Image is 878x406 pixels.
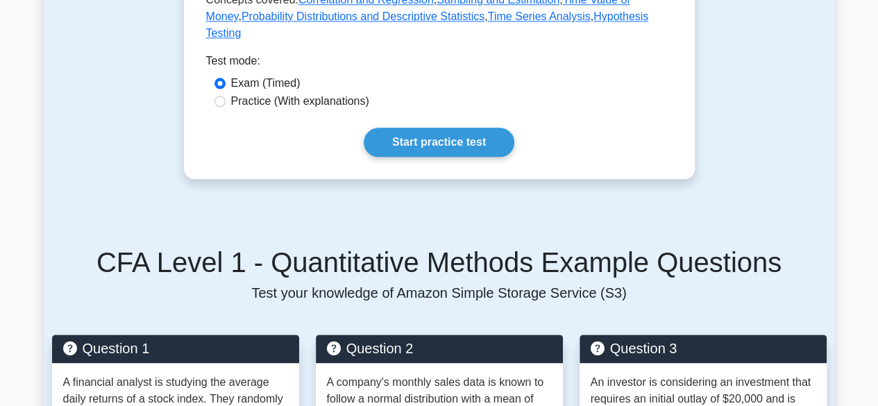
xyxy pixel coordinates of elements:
[488,10,591,22] a: Time Series Analysis
[231,93,369,110] label: Practice (With explanations)
[231,75,301,92] label: Exam (Timed)
[364,128,514,157] a: Start practice test
[63,340,288,357] h5: Question 1
[327,340,552,357] h5: Question 2
[52,246,827,279] h5: CFA Level 1 - Quantitative Methods Example Questions
[52,285,827,301] p: Test your knowledge of Amazon Simple Storage Service (S3)
[242,10,484,22] a: Probability Distributions and Descriptive Statistics
[591,340,816,357] h5: Question 3
[206,53,673,75] div: Test mode:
